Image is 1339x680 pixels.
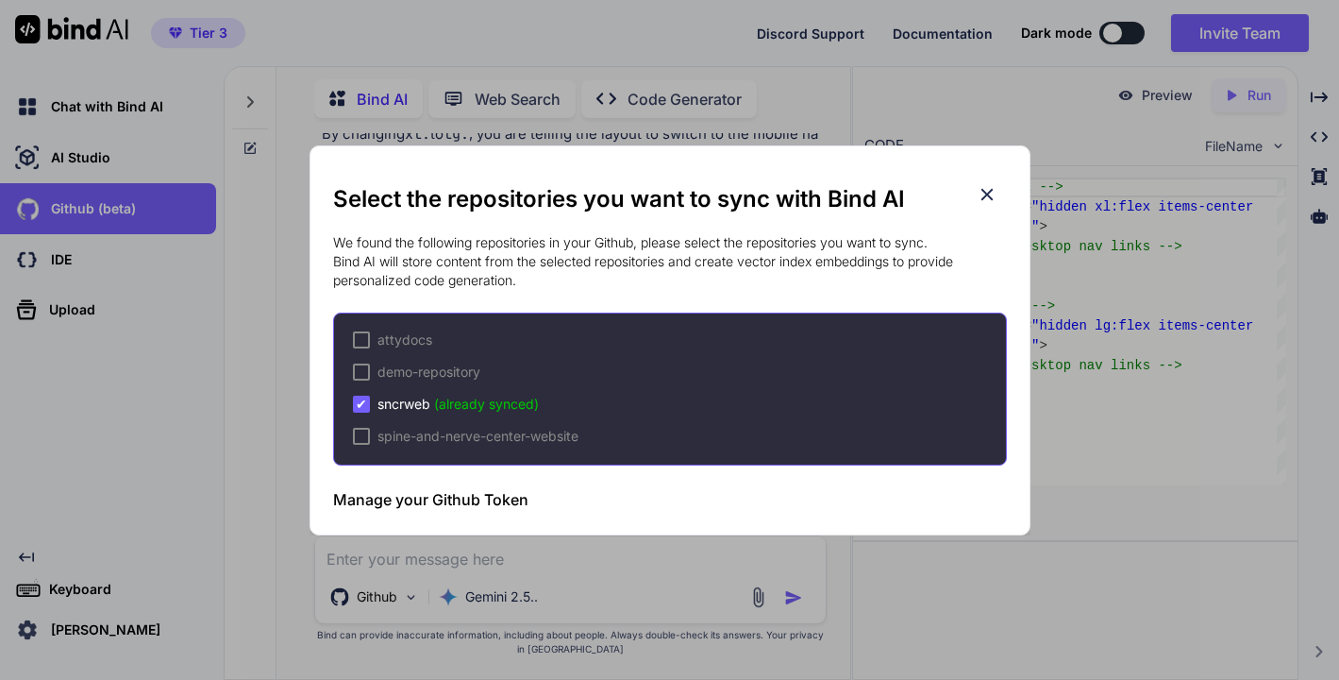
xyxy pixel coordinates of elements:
span: demo-repository [377,363,480,382]
span: attydocs [377,331,432,349]
span: sncrweb [377,395,539,414]
p: We found the following repositories in your Github, please select the repositories you want to sy... [333,233,1007,290]
h2: Select the repositories you want to sync with Bind AI [333,184,1007,214]
span: ✔ [356,395,367,414]
span: (already synced) [434,396,539,412]
h3: Manage your Github Token [333,488,528,511]
span: spine-and-nerve-center-website [377,427,578,446]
